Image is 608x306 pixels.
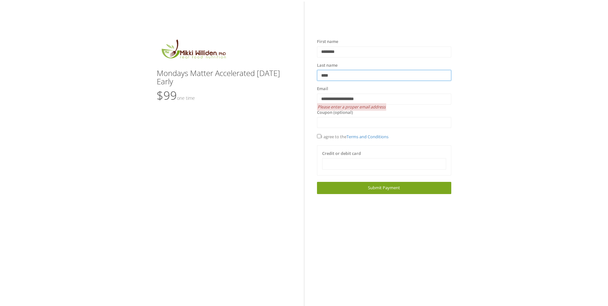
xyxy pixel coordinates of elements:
[326,161,442,167] iframe: Secure card payment input frame
[346,134,388,140] a: Terms and Conditions
[157,38,230,63] img: MikkiLogoMain.png
[368,185,400,191] span: Submit Payment
[157,69,291,86] h3: Mondays Matter Accelerated [DATE] Early
[317,86,328,92] label: Email
[317,182,451,194] a: Submit Payment
[157,88,195,103] span: $99
[317,62,337,69] label: Last name
[177,95,195,101] small: One time
[317,109,353,116] label: Coupon (optional)
[317,103,386,111] span: Please enter a proper email address
[317,134,388,140] span: I agree to the
[322,150,361,157] label: Credit or debit card
[317,38,338,45] label: First name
